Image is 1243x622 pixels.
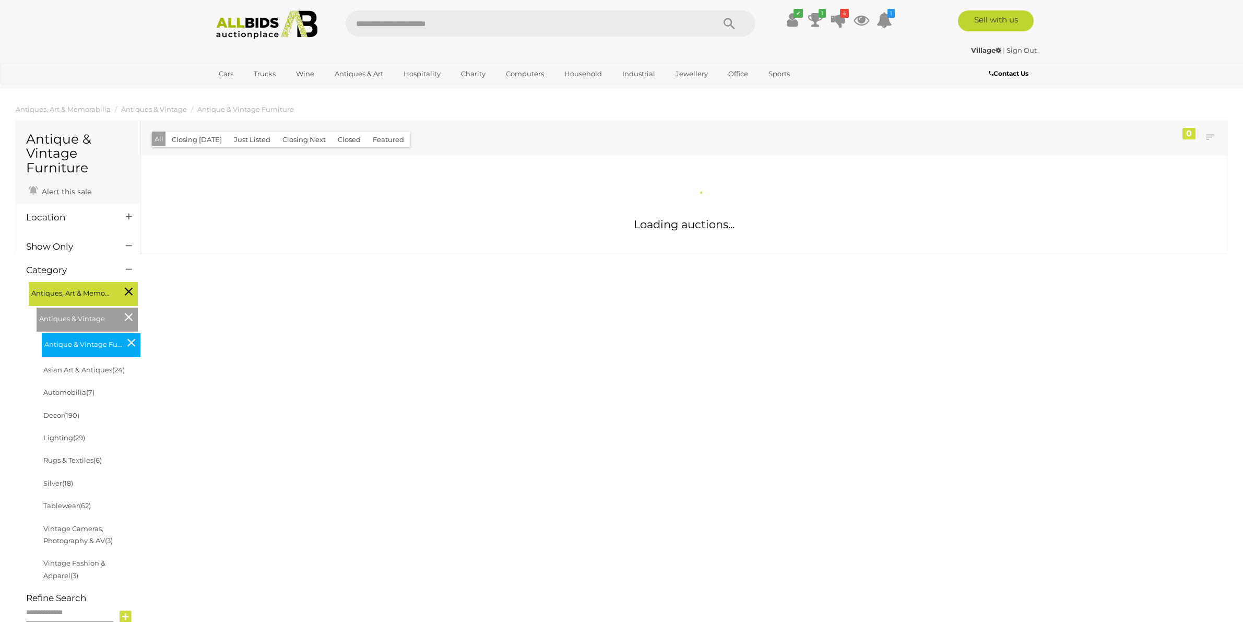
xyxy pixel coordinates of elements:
span: (18) [62,479,73,487]
i: ✔ [794,9,803,18]
span: (3) [70,571,78,580]
a: Contact Us [989,68,1031,79]
span: Antiques, Art & Memorabilia [31,285,110,299]
span: (29) [73,433,85,442]
a: Asian Art & Antiques(24) [43,366,125,374]
button: Closed [332,132,367,148]
a: 1 [877,10,892,29]
img: Allbids.com.au [210,10,324,39]
a: Charity [454,65,492,83]
h4: Refine Search [26,593,138,603]
a: Industrial [615,65,662,83]
span: Alert this sale [39,187,91,196]
a: Computers [499,65,551,83]
h4: Show Only [26,242,110,252]
a: Rugs & Textiles(6) [43,456,102,464]
a: [GEOGRAPHIC_DATA] [212,83,300,100]
button: Closing [DATE] [165,132,228,148]
i: 1 [819,9,826,18]
a: Decor(190) [43,411,79,419]
span: Antique & Vintage Furniture [44,336,123,350]
h4: Location [26,213,110,222]
span: (24) [112,366,125,374]
a: Silver(18) [43,479,73,487]
a: Lighting(29) [43,433,85,442]
a: Wine [289,65,321,83]
span: (190) [64,411,79,419]
h4: Category [26,265,110,275]
a: Antique & Vintage Furniture [197,105,294,113]
a: Sports [762,65,797,83]
button: Just Listed [228,132,277,148]
a: Cars [212,65,240,83]
i: 4 [840,9,849,18]
a: Antiques, Art & Memorabilia [16,105,111,113]
b: Contact Us [989,69,1028,77]
a: Village [971,46,1003,54]
a: Antiques & Art [328,65,390,83]
button: Featured [366,132,410,148]
span: | [1003,46,1005,54]
a: 4 [831,10,846,29]
a: Trucks [247,65,282,83]
a: Office [721,65,755,83]
span: (6) [93,456,102,464]
i: 1 [887,9,895,18]
button: All [152,132,166,147]
a: Alert this sale [26,183,94,198]
div: 0 [1182,128,1195,139]
span: (7) [86,388,94,396]
a: ✔ [785,10,800,29]
h1: Antique & Vintage Furniture [26,132,130,175]
a: Household [558,65,609,83]
span: (3) [105,536,113,545]
a: Vintage Fashion & Apparel(3) [43,559,105,579]
a: Automobilia(7) [43,388,94,396]
span: (62) [79,501,91,510]
a: Antiques & Vintage [121,105,187,113]
a: Sell with us [958,10,1034,31]
strong: Village [971,46,1001,54]
a: Vintage Cameras, Photography & AV(3) [43,524,113,545]
a: Jewellery [669,65,715,83]
a: Hospitality [397,65,447,83]
button: Closing Next [276,132,332,148]
a: Tablewear(62) [43,501,91,510]
button: Search [703,10,755,37]
a: 1 [808,10,823,29]
span: Antiques & Vintage [39,310,117,325]
a: Sign Out [1007,46,1037,54]
span: Loading auctions... [634,218,735,231]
